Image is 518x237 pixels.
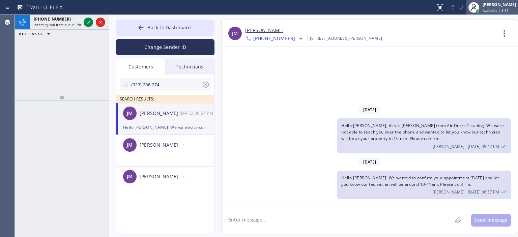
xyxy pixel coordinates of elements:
[127,173,133,181] span: JM
[116,39,214,55] button: Change Sender ID
[471,214,511,227] button: Send message
[131,78,202,91] input: Search
[468,189,499,195] span: [DATE] 06:57 PM
[341,123,504,141] span: Hello [PERSON_NAME], this is [PERSON_NAME] from Air Ducts Cleaning. We were not able to reach you...
[245,27,284,34] a: [PERSON_NAME]
[358,106,381,114] span: [DATE]
[457,3,466,12] button: Mute
[120,96,154,102] span: SEARCH RESULTS:
[358,158,381,166] span: [DATE]
[337,118,511,153] div: 09/18/2025 9:42 AM
[140,110,180,117] div: [PERSON_NAME]
[116,20,214,36] button: Back to Dashboard
[165,59,214,75] div: Technicians
[433,189,464,195] span: [PERSON_NAME]
[253,35,295,43] span: [PHONE_NUMBER]
[84,18,93,27] button: Accept
[34,16,71,22] span: [PHONE_NUMBER]
[310,34,382,42] div: [STREET_ADDRESS][PERSON_NAME]
[232,30,238,37] span: JM
[19,31,43,36] span: ALL TASKS
[96,18,105,27] button: Reject
[123,123,207,131] div: Hello [PERSON_NAME]! We wanted to confirm your appointment [DATE] and let you know our technician...
[127,110,133,117] span: JM
[337,171,511,199] div: 09/23/2025 9:57 AM
[34,22,95,27] span: Incoming call from queue Primary ADC
[147,24,191,31] span: Back to Dashboard
[15,30,57,38] button: ALL TASKS
[116,59,165,75] div: Customers
[180,109,215,117] div: 09/23/2025 9:57 AM
[468,144,499,149] span: [DATE] 09:42 PM
[180,141,215,149] div: --:--
[140,173,180,181] div: [PERSON_NAME]
[180,173,215,180] div: --:--
[341,175,499,187] span: Hello [PERSON_NAME]! We wanted to confirm your appointment [DATE] and let you know our technician...
[127,141,133,149] span: JM
[483,2,516,7] div: [PERSON_NAME]
[433,144,464,149] span: [PERSON_NAME]
[483,8,509,13] span: Available | 5:57
[140,141,180,149] div: [PERSON_NAME]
